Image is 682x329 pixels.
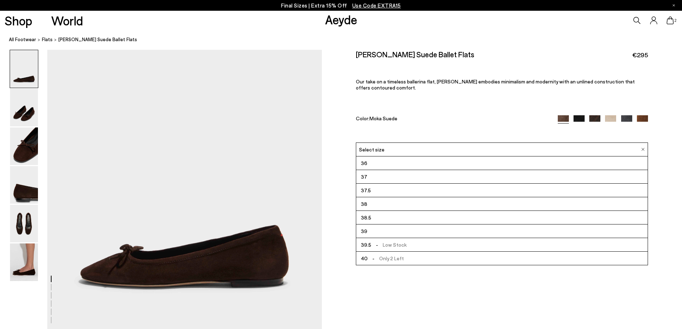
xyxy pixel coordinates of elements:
[667,16,674,24] a: 2
[356,115,548,124] div: Color:
[632,50,648,59] span: €295
[10,243,38,281] img: Delfina Suede Ballet Flats - Image 6
[281,1,401,10] p: Final Sizes | Extra 15% Off
[368,254,404,263] span: Only 2 Left
[361,213,371,222] span: 38.5
[361,186,371,195] span: 37.5
[369,115,397,121] span: Moka Suede
[674,19,677,23] span: 2
[361,240,371,249] span: 39.5
[42,36,53,43] a: Flats
[9,36,36,43] a: All Footwear
[10,50,38,88] img: Delfina Suede Ballet Flats - Image 1
[361,254,368,263] span: 40
[58,36,137,43] span: [PERSON_NAME] Suede Ballet Flats
[10,205,38,242] img: Delfina Suede Ballet Flats - Image 5
[9,30,682,50] nav: breadcrumb
[42,37,53,42] span: Flats
[361,172,367,181] span: 37
[10,89,38,126] img: Delfina Suede Ballet Flats - Image 2
[356,78,635,91] span: Our take on a timeless ballerina flat, [PERSON_NAME] embodies minimalism and modernity with an un...
[371,240,407,249] span: Low Stock
[368,255,379,261] span: -
[10,127,38,165] img: Delfina Suede Ballet Flats - Image 3
[361,227,367,236] span: 39
[371,242,383,248] span: -
[356,50,474,59] h2: [PERSON_NAME] Suede Ballet Flats
[361,159,367,168] span: 36
[51,14,83,27] a: World
[359,146,384,153] span: Select size
[352,2,401,9] span: Navigate to /collections/ss25-final-sizes
[10,166,38,204] img: Delfina Suede Ballet Flats - Image 4
[325,12,357,27] a: Aeyde
[361,199,367,208] span: 38
[5,14,32,27] a: Shop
